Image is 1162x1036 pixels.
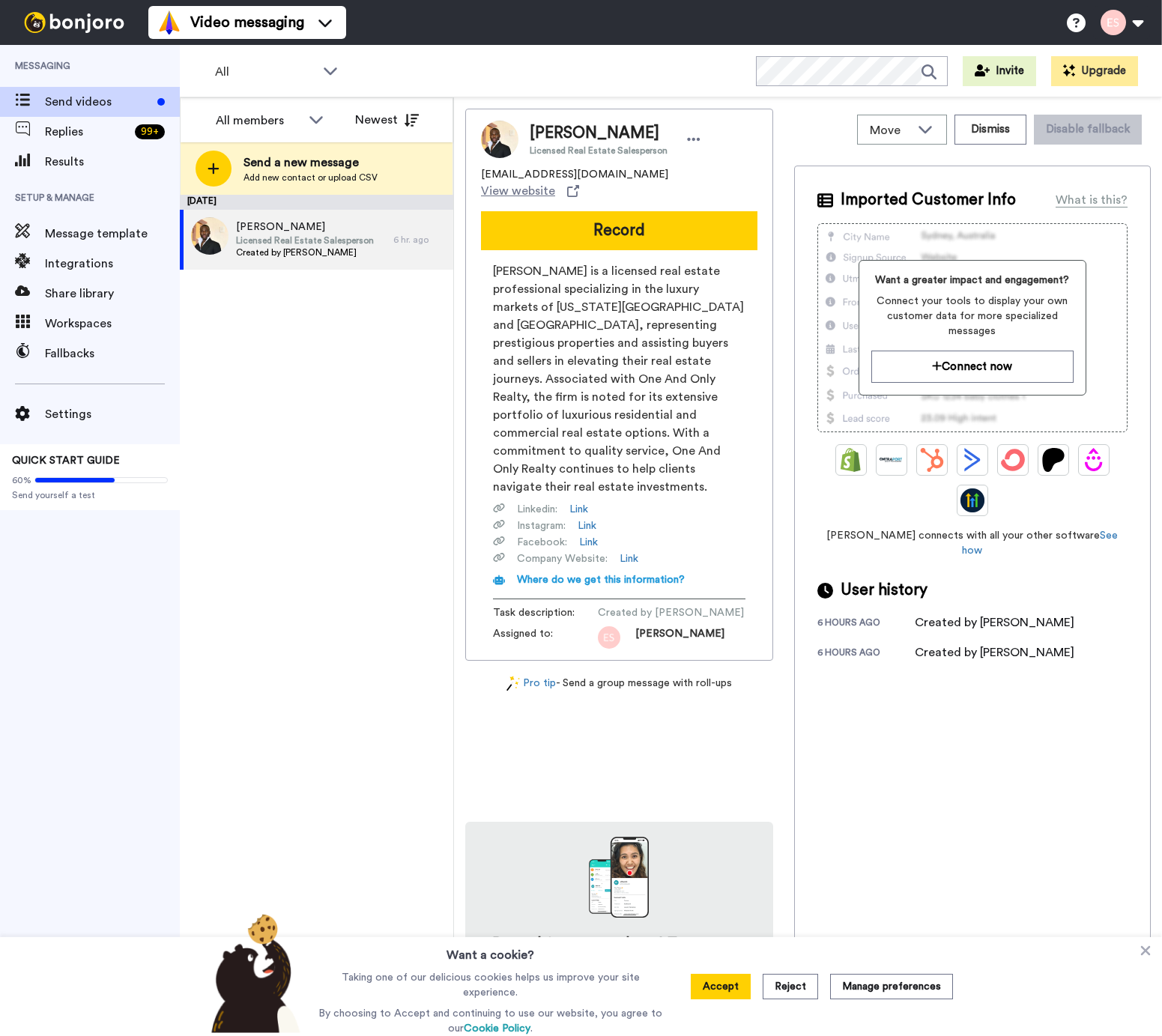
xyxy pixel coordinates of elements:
span: Task description : [493,605,598,620]
span: Add new contact or upload CSV [243,172,378,184]
img: magic-wand.svg [506,676,520,691]
div: What is this? [1056,191,1128,209]
p: By choosing to Accept and continuing to use our website, you agree to our . [315,1006,666,1036]
div: 6 hours ago [817,646,915,661]
span: 60% [12,474,31,486]
span: Video messaging [190,12,304,33]
img: Shopify [839,448,863,472]
h4: Record from your phone! Try our app [DATE] [480,933,758,975]
span: Move [870,121,910,139]
span: Fallbacks [45,345,180,363]
span: Message template [45,225,180,243]
div: [DATE] [180,195,453,210]
button: Disable fallback [1034,115,1142,145]
span: [PERSON_NAME] [530,122,668,145]
span: Integrations [45,255,180,273]
span: [EMAIL_ADDRESS][DOMAIN_NAME] [481,167,668,182]
span: Assigned to: [493,626,598,649]
span: Company Website : [517,551,608,566]
img: vm-color.svg [157,10,181,34]
span: User history [841,579,928,602]
button: Upgrade [1051,56,1138,86]
a: Link [620,551,638,566]
img: GoHighLevel [960,488,984,512]
span: Share library [45,285,180,303]
a: Link [569,502,588,517]
div: All members [216,112,301,130]
img: ActiveCampaign [960,448,984,472]
img: Hubspot [920,448,944,472]
div: 6 hr. ago [393,234,446,246]
span: [PERSON_NAME] is a licensed real estate professional specializing in the luxury markets of [US_ST... [493,262,745,496]
img: 41f1d808-d6ca-4053-b3de-d1a2ef96c78a.jpg [191,217,229,255]
span: [PERSON_NAME] connects with all your other software [817,528,1128,558]
span: View website [481,182,555,200]
div: Created by [PERSON_NAME] [915,643,1074,661]
img: Ontraport [880,448,904,472]
span: [PERSON_NAME] [635,626,724,649]
img: Patreon [1041,448,1065,472]
span: Want a greater impact and engagement? [871,273,1074,288]
span: [PERSON_NAME] [236,219,374,234]
button: Invite [963,56,1036,86]
span: Send videos [45,93,151,111]
a: View website [481,182,579,200]
button: Dismiss [954,115,1026,145]
span: Created by [PERSON_NAME] [598,605,744,620]
button: Newest [344,105,430,135]
img: download [589,837,649,918]
span: Send a new message [243,154,378,172]
span: Replies [45,123,129,141]
span: Settings [45,405,180,423]
div: - Send a group message with roll-ups [465,676,773,691]
p: Taking one of our delicious cookies helps us improve your site experience. [315,970,666,1000]
span: Instagram : [517,518,566,533]
button: Reject [763,974,818,999]
img: Drip [1082,448,1106,472]
img: ConvertKit [1001,448,1025,472]
img: bj-logo-header-white.svg [18,12,130,33]
span: Imported Customer Info [841,189,1016,211]
h3: Want a cookie? [447,937,534,964]
img: 99d46333-7e37-474d-9b1c-0ea629eb1775.png [598,626,620,649]
div: 99 + [135,124,165,139]
span: Send yourself a test [12,489,168,501]
span: Where do we get this information? [517,575,685,585]
a: Link [579,535,598,550]
span: Results [45,153,180,171]
div: Created by [PERSON_NAME] [915,614,1074,631]
span: Licensed Real Estate Salesperson [236,234,374,246]
button: Manage preferences [830,974,953,999]
button: Accept [691,974,751,999]
span: Workspaces [45,315,180,333]
img: bear-with-cookie.png [198,913,309,1033]
button: Record [481,211,757,250]
span: Connect your tools to display your own customer data for more specialized messages [871,294,1074,339]
img: Image of Jemaine Pollard [481,121,518,158]
span: Licensed Real Estate Salesperson [530,145,668,157]
a: Link [578,518,596,533]
button: Connect now [871,351,1074,383]
span: Linkedin : [517,502,557,517]
span: Facebook : [517,535,567,550]
a: Pro tip [506,676,556,691]
a: Cookie Policy [464,1023,530,1034]
span: All [215,63,315,81]
span: Created by [PERSON_NAME] [236,246,374,258]
span: QUICK START GUIDE [12,455,120,466]
div: 6 hours ago [817,617,915,631]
